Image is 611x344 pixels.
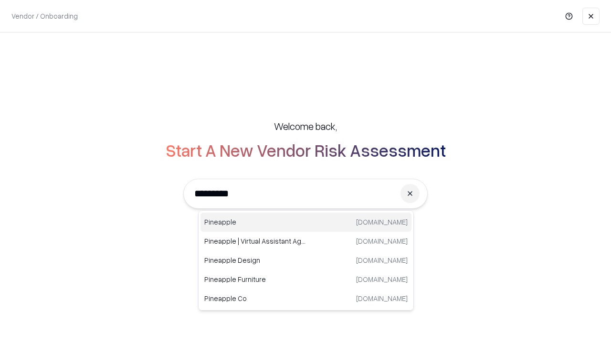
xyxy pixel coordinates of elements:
p: [DOMAIN_NAME] [356,217,408,227]
h5: Welcome back, [274,119,337,133]
p: Pineapple Furniture [204,274,306,284]
p: [DOMAIN_NAME] [356,274,408,284]
p: [DOMAIN_NAME] [356,293,408,303]
p: Vendor / Onboarding [11,11,78,21]
div: Suggestions [198,210,414,311]
p: Pineapple Co [204,293,306,303]
p: [DOMAIN_NAME] [356,236,408,246]
p: Pineapple | Virtual Assistant Agency [204,236,306,246]
p: [DOMAIN_NAME] [356,255,408,265]
p: Pineapple Design [204,255,306,265]
h2: Start A New Vendor Risk Assessment [166,140,446,160]
p: Pineapple [204,217,306,227]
